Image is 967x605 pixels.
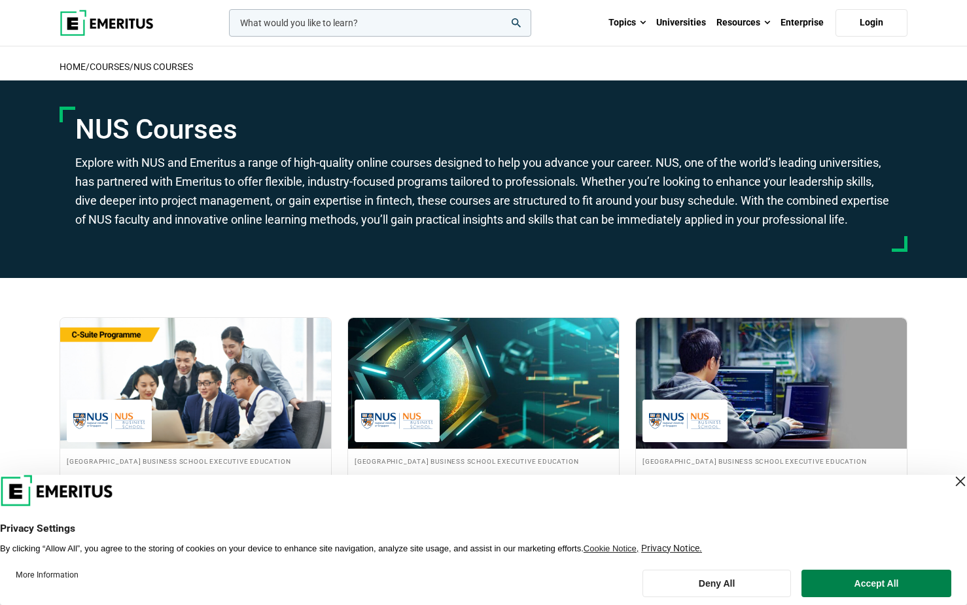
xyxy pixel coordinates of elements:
img: National University of Singapore Business School Executive Education [649,406,721,436]
a: NUS Courses [133,61,193,72]
img: Global Chief Strategy Officer (CSO) Programme | Online Leadership Course [60,318,331,449]
a: Finance Course by National University of Singapore Business School Executive Education - National... [348,318,619,530]
a: Coding Course by National University of Singapore Business School Executive Education - National ... [636,318,907,513]
h3: Global Chief Strategy Officer (CSO) Programme [67,473,325,489]
a: home [60,61,86,72]
input: woocommerce-product-search-field-0 [229,9,531,37]
a: Login [835,9,907,37]
a: COURSES [90,61,130,72]
h1: NUS Courses [75,113,892,146]
h3: FinTech: Innovation and Transformation in Financial Services [355,473,612,506]
h2: / / [60,53,907,80]
img: National University of Singapore Business School Executive Education [361,406,433,436]
a: Leadership Course by National University of Singapore Business School Executive Education - Septe... [60,318,331,531]
h3: Python For Analytics [642,473,900,489]
img: National University of Singapore Business School Executive Education [73,406,145,436]
img: Python For Analytics | Online Coding Course [636,318,907,449]
img: FinTech: Innovation and Transformation in Financial Services | Online Finance Course [348,318,619,449]
p: Explore with NUS and Emeritus a range of high-quality online courses designed to help you advance... [75,154,892,229]
h4: [GEOGRAPHIC_DATA] Business School Executive Education [67,455,325,466]
h4: [GEOGRAPHIC_DATA] Business School Executive Education [355,455,612,466]
h4: [GEOGRAPHIC_DATA] Business School Executive Education [642,455,900,466]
